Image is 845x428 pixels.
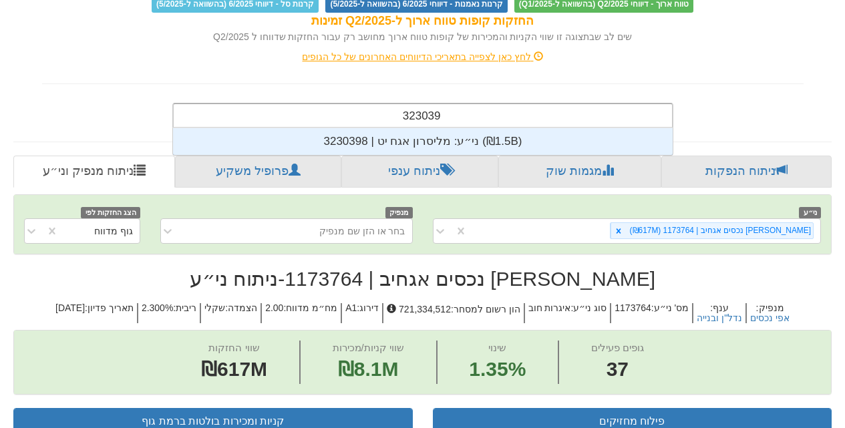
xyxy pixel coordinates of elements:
div: בחר או הזן שם מנפיק [319,224,405,238]
h5: הצמדה : שקלי [200,303,261,324]
div: גוף מדווח [94,224,133,238]
h5: מס' ני״ע : 1173764 [610,303,692,324]
span: הצג החזקות לפי [81,207,140,218]
span: ₪8.1M [338,358,399,380]
h5: ענף : [692,303,745,324]
button: אפי נכסים [750,313,790,323]
h5: מנפיק : [745,303,793,324]
span: ₪617M [201,358,267,380]
h5: תאריך פדיון : [DATE] [52,303,137,324]
span: 1.35% [469,355,526,384]
h5: מח״מ מדווח : 2.00 [261,303,341,324]
button: נדל"ן ובנייה [697,313,742,323]
a: ניתוח מנפיק וני״ע [13,156,175,188]
div: לחץ כאן לצפייה בתאריכי הדיווחים האחרונים של כל הגופים [32,50,814,63]
span: שווי קניות/מכירות [333,342,404,353]
div: [PERSON_NAME] נכסים אגחיב | 1173764 (₪617M) [626,223,813,238]
h5: סוג ני״ע : איגרות חוב [524,303,611,324]
h3: קניות ומכירות בולטות ברמת גוף [24,415,402,427]
span: מנפיק [385,207,413,218]
a: ניתוח ענפי [341,156,498,188]
div: ני״ע: ‏מליסרון אגח יט | 3230398 ‎(₪1.5B)‎ [173,128,673,155]
a: מגמות שוק [498,156,661,188]
a: פרופיל משקיע [175,156,341,188]
span: 37 [591,355,644,384]
span: שינוי [488,342,506,353]
h2: [PERSON_NAME] נכסים אגחיב | 1173764 - ניתוח ני״ע [13,268,832,290]
span: גופים פעילים [591,342,644,353]
div: שים לב שבתצוגה זו שווי הקניות והמכירות של קופות טווח ארוך מחושב רק עבור החזקות שדווחו ל Q2/2025 [42,30,804,43]
div: grid [173,128,673,155]
h3: פילוח מחזיקים [444,415,822,427]
h5: הון רשום למסחר : 721,334,512 [382,303,523,324]
h5: ריבית : 2.300% [137,303,200,324]
span: שווי החזקות [208,342,259,353]
span: ני״ע [799,207,821,218]
h5: דירוג : A1 [341,303,382,324]
div: החזקות קופות טווח ארוך ל-Q2/2025 זמינות [42,13,804,30]
a: ניתוח הנפקות [661,156,832,188]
